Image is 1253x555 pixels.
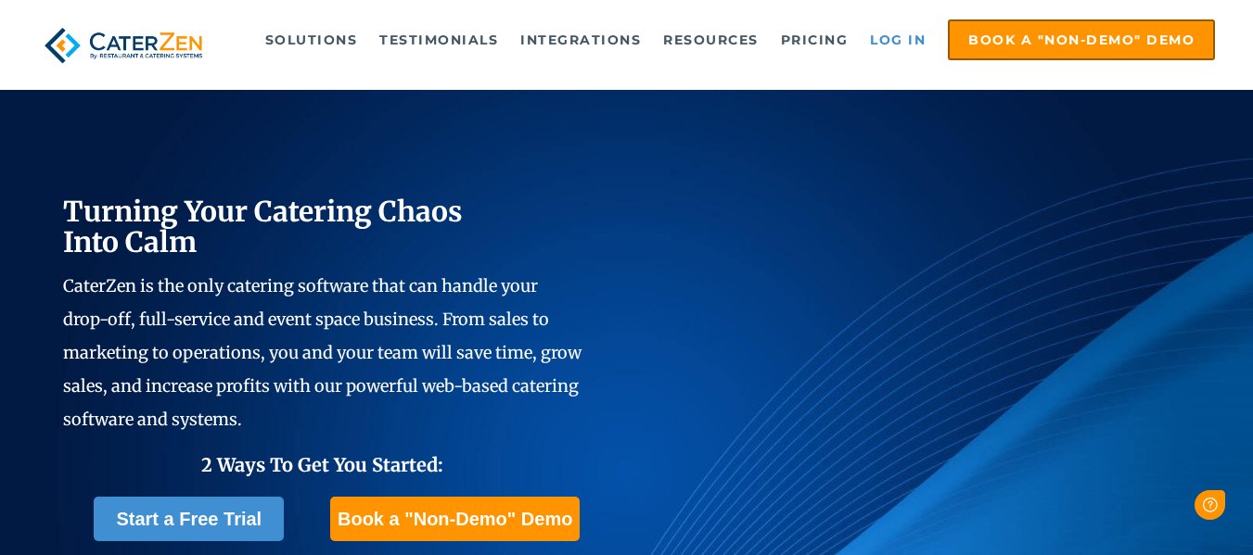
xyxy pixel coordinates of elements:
span: 2 Ways To Get You Started: [201,453,443,476]
a: Solutions [256,21,367,58]
a: Testimonials [370,21,507,58]
img: caterzen [38,19,210,71]
a: Log in [861,21,935,58]
a: Integrations [511,21,650,58]
a: Resources [654,21,768,58]
a: Book a "Non-Demo" Demo [330,497,580,541]
a: Book a "Non-Demo" Demo [948,19,1215,60]
div: Navigation Menu [239,19,1216,60]
a: Start a Free Trial [94,497,284,541]
iframe: Help widget launcher [1088,483,1233,535]
a: Pricing [772,21,858,58]
span: Turning Your Catering Chaos Into Calm [63,194,463,259]
span: CaterZen is the only catering software that can handle your drop-off, full-service and event spac... [63,275,582,430]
